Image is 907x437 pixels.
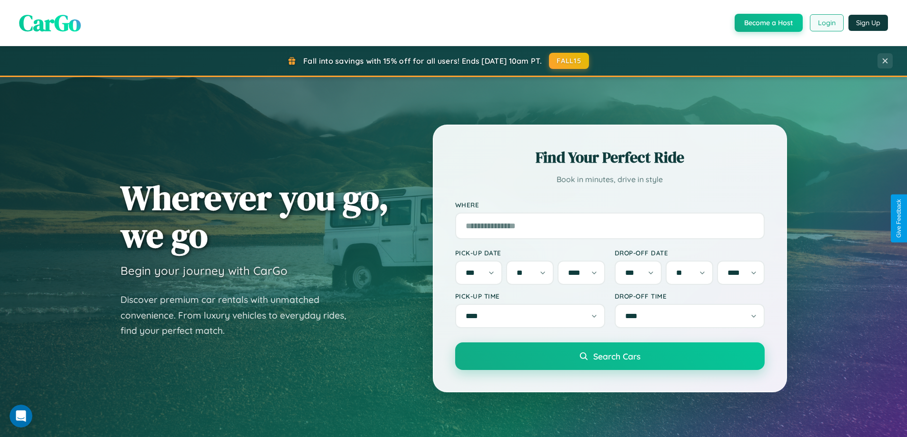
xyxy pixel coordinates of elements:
label: Pick-up Date [455,249,605,257]
span: CarGo [19,7,81,39]
p: Book in minutes, drive in style [455,173,765,186]
h1: Wherever you go, we go [120,179,389,254]
button: FALL15 [549,53,589,69]
button: Login [810,14,844,31]
button: Search Cars [455,342,765,370]
span: Search Cars [593,351,640,361]
div: Give Feedback [896,199,902,238]
h2: Find Your Perfect Ride [455,147,765,168]
p: Discover premium car rentals with unmatched convenience. From luxury vehicles to everyday rides, ... [120,292,359,339]
button: Become a Host [735,14,803,32]
label: Where [455,201,765,209]
label: Pick-up Time [455,292,605,300]
label: Drop-off Date [615,249,765,257]
h3: Begin your journey with CarGo [120,263,288,278]
iframe: Intercom live chat [10,405,32,427]
label: Drop-off Time [615,292,765,300]
button: Sign Up [848,15,888,31]
span: Fall into savings with 15% off for all users! Ends [DATE] 10am PT. [303,56,542,66]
